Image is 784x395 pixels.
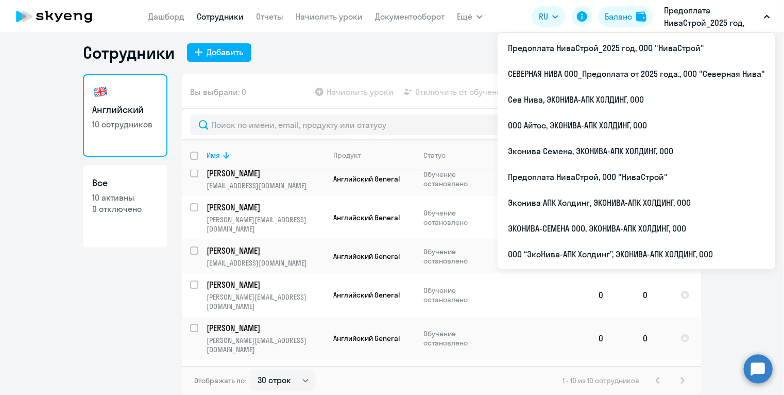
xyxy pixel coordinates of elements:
[92,119,158,130] p: 10 сотрудников
[92,203,158,215] p: 0 отключено
[333,151,361,160] div: Продукт
[296,11,363,22] a: Начислить уроки
[207,151,220,160] div: Имя
[92,103,158,117] h3: Английский
[498,33,775,269] ul: Ещё
[333,151,415,160] div: Продукт
[207,336,325,354] p: [PERSON_NAME][EMAIL_ADDRESS][DOMAIN_NAME]
[92,192,158,203] p: 10 активны
[563,376,639,385] span: 1 - 10 из 10 сотрудников
[333,213,400,222] span: Английский General
[423,329,494,348] p: Обучение остановлено
[207,202,325,213] a: [PERSON_NAME]
[207,279,323,290] p: [PERSON_NAME]
[207,322,325,334] a: [PERSON_NAME]
[599,6,653,27] button: Балансbalance
[207,168,323,179] p: [PERSON_NAME]
[83,165,167,248] a: Все10 активны0 отключено
[659,4,775,29] button: Предоплата НиваСтрой_2025 год, ООО "НиваСтрой"
[83,42,175,63] h1: Сотрудники
[92,176,158,190] h3: Все
[423,208,494,227] p: Обучение остановлено
[590,317,635,360] td: 0
[333,334,400,343] span: Английский General
[539,10,548,23] span: RU
[423,247,494,266] p: Обучение остановлено
[194,376,246,385] span: Отображать по:
[207,46,243,58] div: Добавить
[333,174,400,184] span: Английский General
[423,286,494,304] p: Обучение остановлено
[207,181,325,190] p: [EMAIL_ADDRESS][DOMAIN_NAME]
[423,151,446,160] div: Статус
[207,215,325,234] p: [PERSON_NAME][EMAIL_ADDRESS][DOMAIN_NAME]
[375,11,445,22] a: Документооборот
[590,273,635,317] td: 0
[207,202,323,213] p: [PERSON_NAME]
[532,6,566,27] button: RU
[83,74,167,157] a: Английский10 сотрудников
[457,6,483,27] button: Ещё
[333,290,400,300] span: Английский General
[423,151,494,160] div: Статус
[605,10,632,23] div: Баланс
[333,252,400,261] span: Английский General
[197,11,244,22] a: Сотрудники
[207,245,323,256] p: [PERSON_NAME]
[148,11,184,22] a: Дашборд
[664,4,760,29] p: Предоплата НиваСтрой_2025 год, ООО "НиваСтрой"
[207,258,325,268] p: [EMAIL_ADDRESS][DOMAIN_NAME]
[635,317,672,360] td: 0
[207,322,323,334] p: [PERSON_NAME]
[207,292,325,311] p: [PERSON_NAME][EMAIL_ADDRESS][DOMAIN_NAME]
[636,11,646,22] img: balance
[635,273,672,317] td: 0
[190,86,246,98] span: Вы выбрали: 0
[92,84,109,100] img: english
[207,366,323,377] p: [PERSON_NAME]
[207,279,325,290] a: [PERSON_NAME]
[207,151,325,160] div: Имя
[207,366,325,377] a: [PERSON_NAME]
[256,11,283,22] a: Отчеты
[190,114,693,135] input: Поиск по имени, email, продукту или статусу
[207,245,325,256] a: [PERSON_NAME]
[187,43,251,62] button: Добавить
[457,10,472,23] span: Ещё
[423,170,494,188] p: Обучение остановлено
[207,168,325,179] a: [PERSON_NAME]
